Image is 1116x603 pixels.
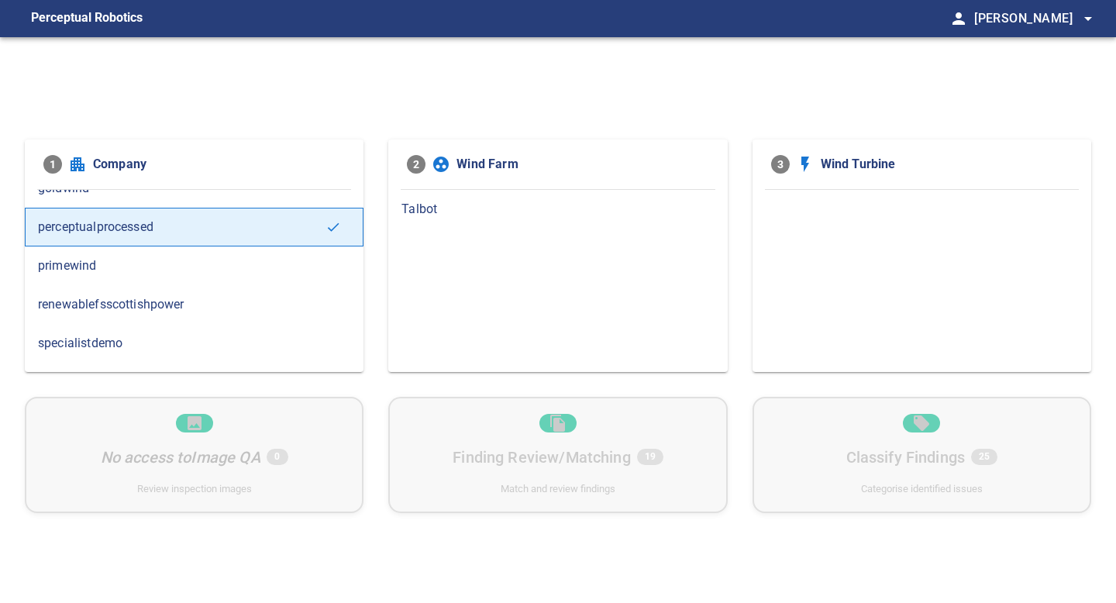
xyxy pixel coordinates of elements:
[968,3,1097,34] button: [PERSON_NAME]
[407,155,425,174] span: 2
[25,246,363,285] div: primewind
[456,155,708,174] span: Wind Farm
[25,285,363,324] div: renewablefsscottishpower
[821,155,1073,174] span: Wind Turbine
[31,6,143,31] figcaption: Perceptual Robotics
[388,190,727,229] div: Talbot
[38,257,350,275] span: primewind
[38,295,350,314] span: renewablefsscottishpower
[38,334,350,353] span: specialistdemo
[25,324,363,363] div: specialistdemo
[1079,9,1097,28] span: arrow_drop_down
[43,155,62,174] span: 1
[949,9,968,28] span: person
[38,218,325,236] span: perceptualprocessed
[93,155,345,174] span: Company
[25,363,363,401] div: sse
[401,200,714,219] span: Talbot
[771,155,790,174] span: 3
[25,208,363,246] div: perceptualprocessed
[974,8,1097,29] span: [PERSON_NAME]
